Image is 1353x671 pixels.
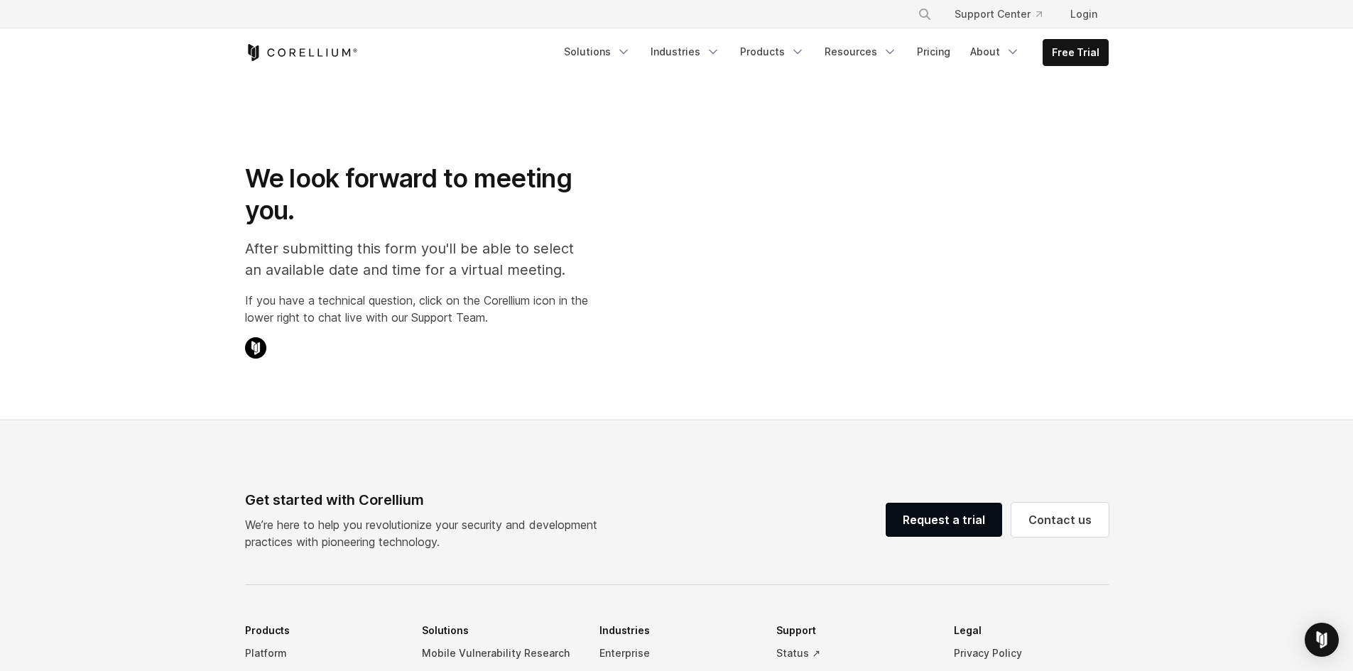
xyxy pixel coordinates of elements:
a: Enterprise [599,642,754,665]
a: Industries [642,39,729,65]
a: Request a trial [886,503,1002,537]
a: Corellium Home [245,44,358,61]
a: Platform [245,642,400,665]
a: Support Center [943,1,1053,27]
a: Products [732,39,813,65]
p: After submitting this form you'll be able to select an available date and time for a virtual meet... [245,238,588,280]
a: Mobile Vulnerability Research [422,642,577,665]
img: Corellium Chat Icon [245,337,266,359]
p: If you have a technical question, click on the Corellium icon in the lower right to chat live wit... [245,292,588,326]
div: Open Intercom Messenger [1305,623,1339,657]
a: Pricing [908,39,959,65]
button: Search [912,1,938,27]
a: Solutions [555,39,639,65]
a: Privacy Policy [954,642,1109,665]
h1: We look forward to meeting you. [245,163,588,227]
a: Status ↗ [776,642,931,665]
a: Contact us [1011,503,1109,537]
a: Login [1059,1,1109,27]
div: Navigation Menu [901,1,1109,27]
a: Free Trial [1043,40,1108,65]
p: We’re here to help you revolutionize your security and development practices with pioneering tech... [245,516,609,550]
a: About [962,39,1028,65]
a: Resources [816,39,906,65]
div: Get started with Corellium [245,489,609,511]
div: Navigation Menu [555,39,1109,66]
